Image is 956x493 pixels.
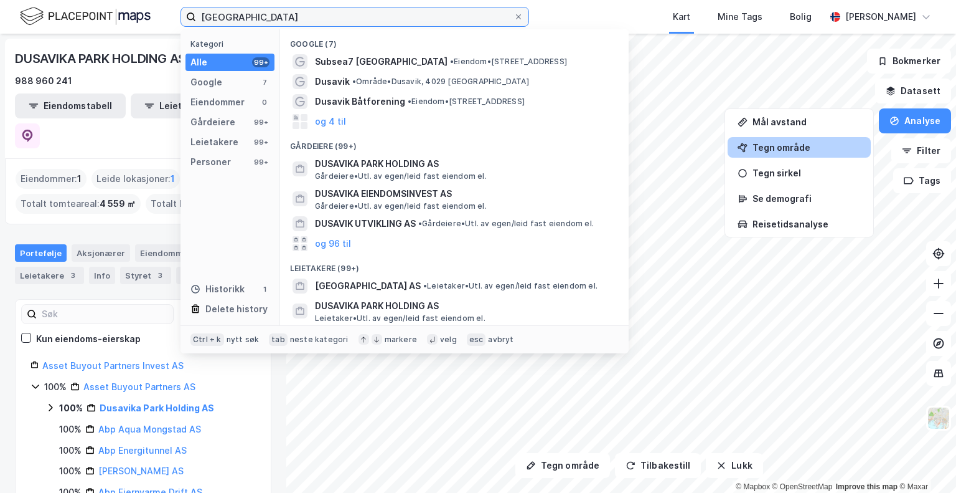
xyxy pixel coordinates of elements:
[20,6,151,27] img: logo.f888ab2527a4732fd821a326f86c7f29.svg
[450,57,454,66] span: •
[423,281,427,290] span: •
[352,77,356,86] span: •
[894,433,956,493] iframe: Chat Widget
[418,219,422,228] span: •
[752,193,861,204] div: Se demografi
[252,157,269,167] div: 99+
[77,171,82,186] span: 1
[171,171,175,186] span: 1
[36,332,141,347] div: Kun eiendoms-eierskap
[15,267,84,284] div: Leietakere
[196,7,513,26] input: Søk på adresse, matrikkel, gårdeiere, leietakere eller personer
[315,216,416,231] span: DUSAVIK UTVIKLING AS
[190,55,207,70] div: Alle
[91,169,180,189] div: Leide lokasjoner :
[315,156,614,171] span: DUSAVIKA PARK HOLDING AS
[752,117,861,127] div: Mål avstand
[315,299,614,314] span: DUSAVIKA PARK HOLDING AS
[190,75,222,90] div: Google
[42,360,184,371] a: Asset Buyout Partners Invest AS
[879,108,951,133] button: Analyse
[252,117,269,127] div: 99+
[98,445,187,456] a: Abp Energitunnel AS
[736,482,770,491] a: Mapbox
[260,97,269,107] div: 0
[418,219,594,229] span: Gårdeiere • Utl. av egen/leid fast eiendom el.
[89,267,115,284] div: Info
[315,201,487,211] span: Gårdeiere • Utl. av egen/leid fast eiendom el.
[836,482,897,491] a: Improve this map
[15,49,189,69] div: DUSAVIKA PARK HOLDING AS
[98,424,201,434] a: Abp Aqua Mongstad AS
[100,196,136,211] span: 4 559 ㎡
[515,453,610,478] button: Tegn område
[59,443,82,458] div: 100%
[440,335,457,345] div: velg
[315,279,421,294] span: [GEOGRAPHIC_DATA] AS
[673,9,690,24] div: Kart
[190,282,245,297] div: Historikk
[615,453,701,478] button: Tilbakestill
[315,314,485,323] span: Leietaker • Utl. av egen/leid fast eiendom el.
[408,97,525,107] span: Eiendom • [STREET_ADDRESS]
[72,244,130,262] div: Aksjonærer
[927,406,950,430] img: Z
[315,54,448,69] span: Subsea7 [GEOGRAPHIC_DATA]
[100,403,214,413] a: Dusavika Park Holding AS
[772,482,833,491] a: OpenStreetMap
[315,236,351,251] button: og 96 til
[190,333,224,346] div: Ctrl + k
[15,244,67,262] div: Portefølje
[891,138,951,163] button: Filter
[280,29,629,52] div: Google (7)
[154,269,166,282] div: 3
[135,244,212,262] div: Eiendommer
[190,39,274,49] div: Kategori
[290,335,349,345] div: neste kategori
[98,466,184,476] a: [PERSON_NAME] AS
[15,93,126,118] button: Eiendomstabell
[16,169,87,189] div: Eiendommer :
[15,74,72,89] div: 988 960 241
[252,137,269,147] div: 99+
[867,49,951,74] button: Bokmerker
[131,93,241,118] button: Leietakertabell
[752,142,861,153] div: Tegn område
[718,9,762,24] div: Mine Tags
[190,115,235,130] div: Gårdeiere
[59,422,82,437] div: 100%
[488,335,513,345] div: avbryt
[120,267,171,284] div: Styret
[252,57,269,67] div: 99+
[752,219,861,229] div: Reisetidsanalyse
[190,135,238,150] div: Leietakere
[59,401,83,416] div: 100%
[190,155,231,170] div: Personer
[146,194,266,214] div: Totalt byggareal :
[269,333,288,346] div: tab
[227,335,260,345] div: nytt søk
[467,333,486,346] div: esc
[190,95,245,110] div: Eiendommer
[315,171,487,181] span: Gårdeiere • Utl. av egen/leid fast eiendom el.
[315,74,350,89] span: Dusavik
[450,57,567,67] span: Eiendom • [STREET_ADDRESS]
[59,464,82,479] div: 100%
[385,335,417,345] div: markere
[44,380,67,395] div: 100%
[845,9,916,24] div: [PERSON_NAME]
[37,305,173,323] input: Søk
[315,114,346,129] button: og 4 til
[16,194,141,214] div: Totalt tomteareal :
[423,281,597,291] span: Leietaker • Utl. av egen/leid fast eiendom el.
[176,267,261,284] div: Transaksjoner
[706,453,762,478] button: Lukk
[83,381,195,392] a: Asset Buyout Partners AS
[260,77,269,87] div: 7
[893,168,951,193] button: Tags
[205,302,268,317] div: Delete history
[280,132,629,154] div: Gårdeiere (99+)
[315,94,405,109] span: Dusavik Båtforening
[875,79,951,103] button: Datasett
